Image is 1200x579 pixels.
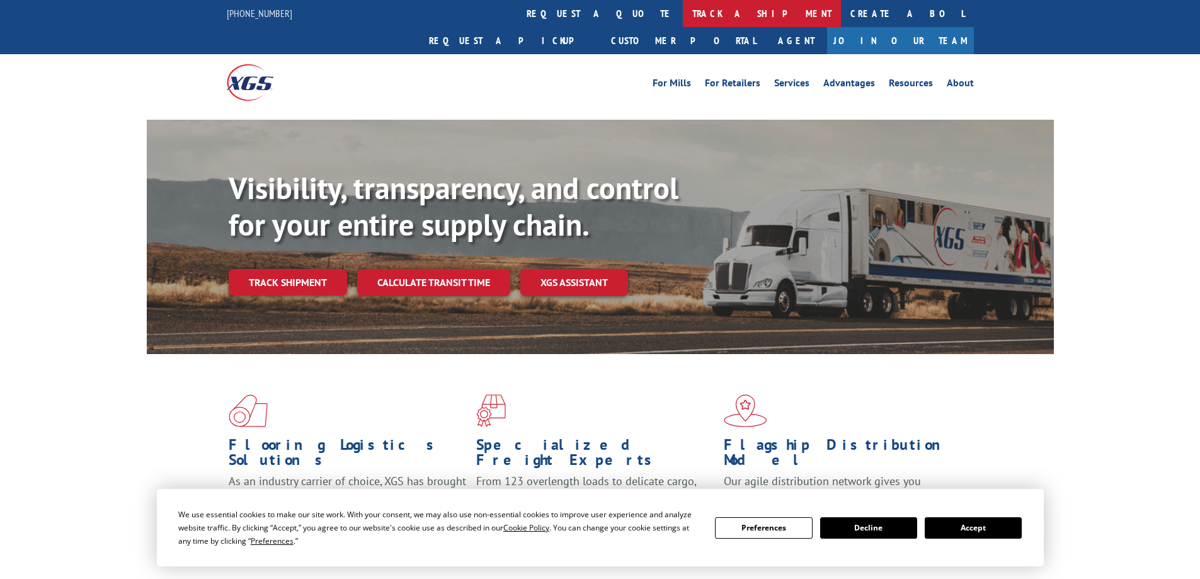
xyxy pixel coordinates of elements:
button: Preferences [715,517,812,539]
b: Visibility, transparency, and control for your entire supply chain. [229,168,678,244]
a: About [947,78,974,92]
span: Preferences [251,536,294,546]
p: From 123 overlength loads to delicate cargo, our experienced staff knows the best way to move you... [476,474,714,530]
a: Join Our Team [827,27,974,54]
a: XGS ASSISTANT [520,269,628,296]
button: Decline [820,517,917,539]
span: Cookie Policy [503,522,549,533]
div: Cookie Consent Prompt [157,489,1044,566]
a: For Mills [653,78,691,92]
img: xgs-icon-total-supply-chain-intelligence-red [229,394,268,427]
button: Accept [925,517,1022,539]
a: Agent [765,27,827,54]
span: As an industry carrier of choice, XGS has brought innovation and dedication to flooring logistics... [229,474,466,519]
img: xgs-icon-focused-on-flooring-red [476,394,506,427]
a: For Retailers [705,78,760,92]
a: [PHONE_NUMBER] [227,7,292,20]
div: We use essential cookies to make our site work. With your consent, we may also use non-essential ... [178,508,700,547]
a: Resources [889,78,933,92]
a: Request a pickup [420,27,602,54]
a: Track shipment [229,269,347,295]
h1: Flooring Logistics Solutions [229,437,467,474]
img: xgs-icon-flagship-distribution-model-red [724,394,767,427]
span: Our agile distribution network gives you nationwide inventory management on demand. [724,474,956,503]
a: Advantages [823,78,875,92]
a: Services [774,78,809,92]
a: Calculate transit time [357,269,510,296]
h1: Flagship Distribution Model [724,437,962,474]
h1: Specialized Freight Experts [476,437,714,474]
a: Customer Portal [602,27,765,54]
